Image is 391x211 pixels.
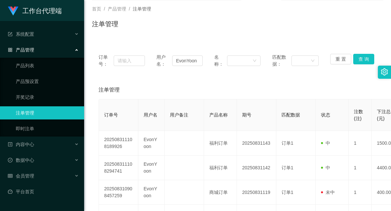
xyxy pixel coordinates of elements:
span: 注单管理 [133,6,151,11]
td: 202508310908457259 [99,180,138,205]
span: 产品管理 [8,47,34,53]
span: 匹配数据 [282,112,300,117]
td: 20250831143 [237,131,276,156]
span: 名称： [214,54,227,68]
span: 中 [321,140,330,146]
i: 图标: profile [8,142,12,147]
span: 订单号 [104,112,118,117]
input: 请输入 [172,55,203,66]
i: 图标: down [311,59,315,63]
span: 期号 [242,112,251,117]
span: 系统配置 [8,32,34,37]
span: 中 [321,165,330,170]
h1: 注单管理 [92,19,118,29]
span: 注数(注) [354,109,363,121]
img: logo.9652507e.png [8,7,18,16]
td: EvonYoon [138,131,165,156]
span: 状态 [321,112,330,117]
span: 匹配数据： [272,54,292,68]
span: 产品名称 [209,112,228,117]
td: 1 [349,131,372,156]
i: 图标: appstore-o [8,48,12,52]
i: 图标: table [8,174,12,178]
h1: 工作台代理端 [22,0,62,21]
span: 订单1 [282,190,293,195]
td: 1 [349,156,372,180]
span: 用户名： [156,54,172,68]
a: 即时注单 [16,122,79,135]
a: 注单管理 [16,106,79,119]
span: 产品管理 [108,6,126,11]
td: 1 [349,180,372,205]
button: 重 置 [330,54,351,64]
td: 202508311108294741 [99,156,138,180]
td: 20250831119 [237,180,276,205]
span: 订单1 [282,165,293,170]
a: 产品列表 [16,59,79,72]
a: 产品预设置 [16,75,79,88]
a: 开奖记录 [16,91,79,104]
span: 首页 [92,6,101,11]
span: 未中 [321,190,335,195]
td: EvonYoon [138,156,165,180]
span: 数据中心 [8,158,34,163]
i: 图标: setting [381,68,388,75]
td: 202508311108189926 [99,131,138,156]
span: / [129,6,130,11]
span: 会员管理 [8,173,34,179]
td: 福利订单 [204,156,237,180]
span: 注单管理 [99,86,120,94]
td: 福利订单 [204,131,237,156]
i: 图标: check-circle-o [8,158,12,162]
td: EvonYoon [138,180,165,205]
span: 内容中心 [8,142,34,147]
span: 用户名 [144,112,157,117]
input: 请输入 [114,55,145,66]
span: 订单号： [99,54,114,68]
span: 用户备注 [170,112,188,117]
td: 商城订单 [204,180,237,205]
i: 图标: down [253,59,257,63]
a: 图标: dashboard平台首页 [8,185,79,198]
td: 20250831142 [237,156,276,180]
span: / [104,6,105,11]
i: 图标: form [8,32,12,36]
span: 订单1 [282,140,293,146]
a: 工作台代理端 [8,8,62,13]
button: 查 询 [353,54,374,64]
